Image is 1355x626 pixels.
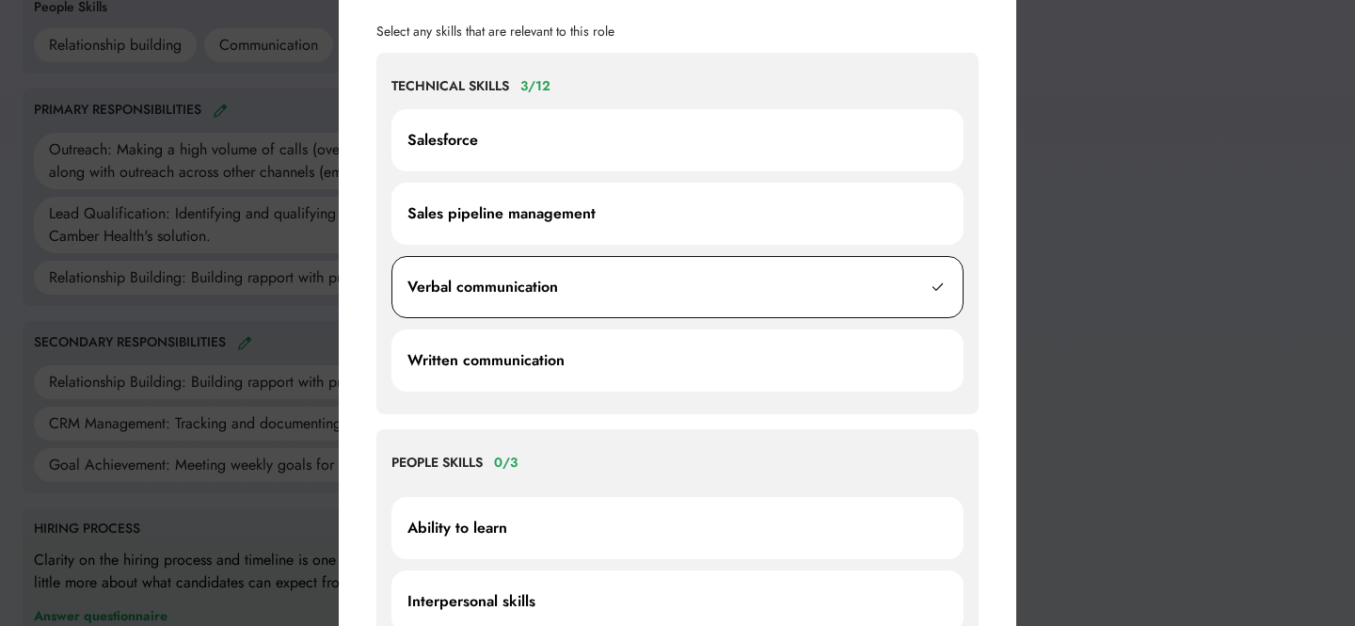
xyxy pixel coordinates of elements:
[407,517,507,539] div: Ability to learn
[391,454,483,473] div: PEOPLE SKILLS
[407,276,558,298] div: Verbal communication
[407,349,565,372] div: Written communication
[391,77,509,96] div: TECHNICAL SKILLS
[932,282,944,292] img: sparkles.svg
[520,75,550,98] div: 3/12
[376,24,614,38] div: Select any skills that are relevant to this role
[407,590,535,613] div: Interpersonal skills
[407,129,478,152] div: Salesforce
[494,452,518,474] div: 0/3
[407,202,596,225] div: Sales pipeline management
